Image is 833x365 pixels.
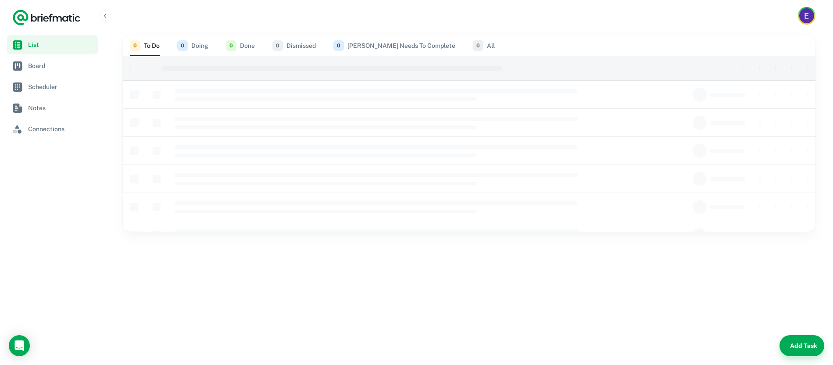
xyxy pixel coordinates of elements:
a: Logo [12,9,81,26]
button: Account button [798,7,815,25]
a: Connections [7,119,98,139]
a: Notes [7,98,98,118]
span: Board [28,61,94,71]
span: 0 [473,40,483,51]
a: Scheduler [7,77,98,97]
button: [PERSON_NAME] Needs To Complete [333,35,455,56]
span: Scheduler [28,82,94,92]
button: Dismissed [272,35,316,56]
span: 0 [130,40,140,51]
span: Notes [28,103,94,113]
button: All [473,35,495,56]
span: 0 [333,40,344,51]
a: List [7,35,98,54]
div: Load Chat [9,335,30,356]
button: Doing [177,35,208,56]
button: Add Task [779,335,824,356]
a: Board [7,56,98,75]
button: To Do [130,35,160,56]
img: Evergreen Front Office [799,8,814,23]
span: 0 [272,40,283,51]
span: List [28,40,94,50]
span: Connections [28,124,94,134]
span: 0 [226,40,236,51]
button: Done [226,35,255,56]
span: 0 [177,40,188,51]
